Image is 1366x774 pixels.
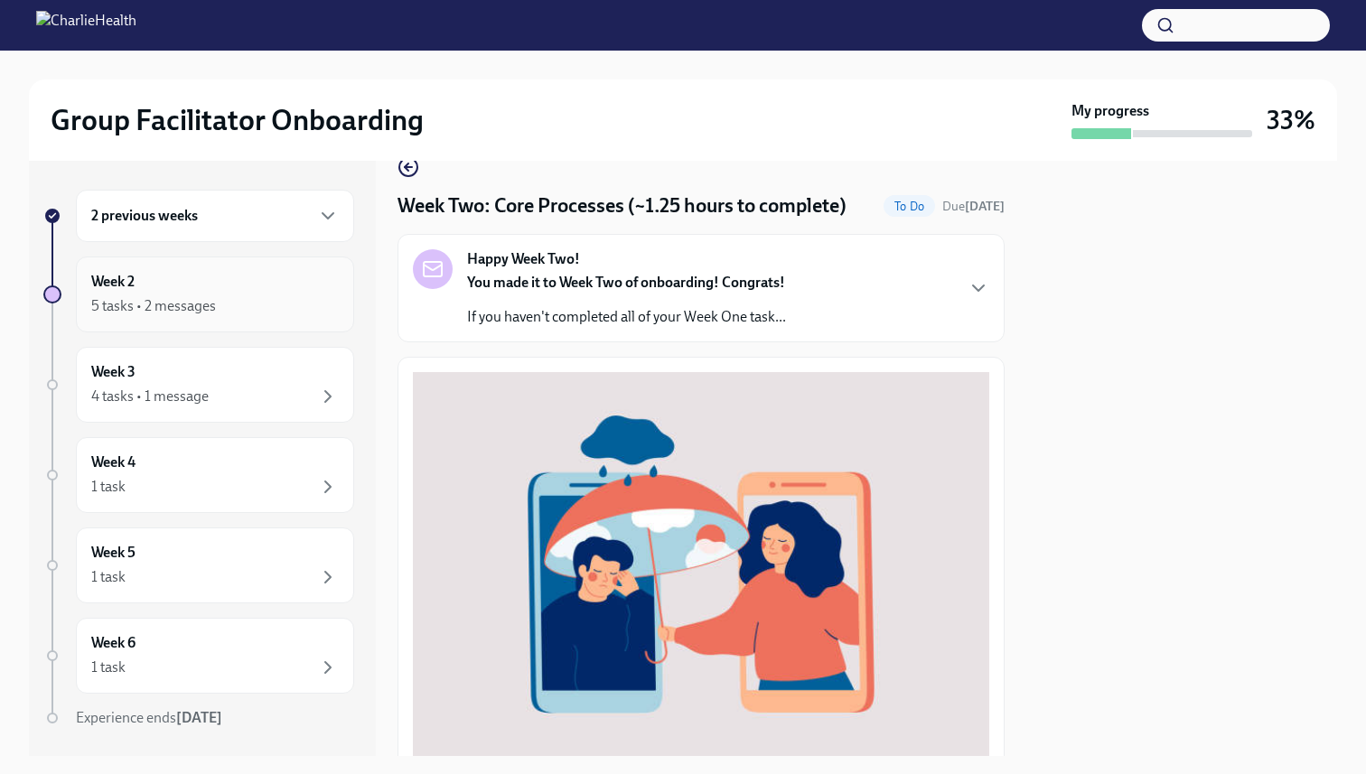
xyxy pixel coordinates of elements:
[413,372,989,756] button: Zoom image
[91,543,136,563] h6: Week 5
[884,200,935,213] span: To Do
[91,272,135,292] h6: Week 2
[91,387,209,406] div: 4 tasks • 1 message
[51,102,424,138] h2: Group Facilitator Onboarding
[91,296,216,316] div: 5 tasks • 2 messages
[43,256,354,332] a: Week 25 tasks • 2 messages
[43,437,354,513] a: Week 41 task
[942,198,1005,215] span: October 13th, 2025 09:00
[43,347,354,423] a: Week 34 tasks • 1 message
[467,307,786,327] p: If you haven't completed all of your Week One task...
[76,190,354,242] div: 2 previous weeks
[36,11,136,40] img: CharlieHealth
[91,567,126,587] div: 1 task
[43,618,354,694] a: Week 61 task
[43,527,354,603] a: Week 51 task
[1071,101,1149,121] strong: My progress
[1267,104,1315,136] h3: 33%
[76,709,222,726] span: Experience ends
[91,362,136,382] h6: Week 3
[91,657,126,677] div: 1 task
[942,199,1005,214] span: Due
[91,452,136,472] h6: Week 4
[91,633,136,653] h6: Week 6
[398,192,847,219] h4: Week Two: Core Processes (~1.25 hours to complete)
[91,206,198,226] h6: 2 previous weeks
[176,709,222,726] strong: [DATE]
[467,249,580,269] strong: Happy Week Two!
[467,274,785,291] strong: You made it to Week Two of onboarding! Congrats!
[965,199,1005,214] strong: [DATE]
[91,477,126,497] div: 1 task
